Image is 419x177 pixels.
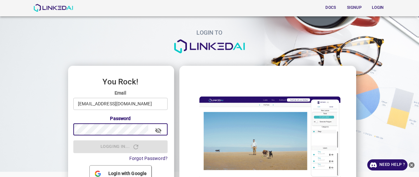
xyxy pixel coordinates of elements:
a: Docs [319,1,342,14]
a: Forgot Password? [129,156,168,161]
button: Docs [320,2,341,13]
a: Need Help ? [367,159,408,170]
label: Email [73,90,168,96]
h3: You Rock! [73,78,168,86]
img: LinkedAI [33,4,73,12]
label: Password [73,115,168,122]
a: Signup [342,1,366,14]
img: logo.png [173,39,246,54]
button: Login [367,2,388,13]
button: Signup [344,2,365,13]
a: Login [366,1,390,14]
span: Login with Google [106,170,149,177]
button: close-help [408,159,416,170]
